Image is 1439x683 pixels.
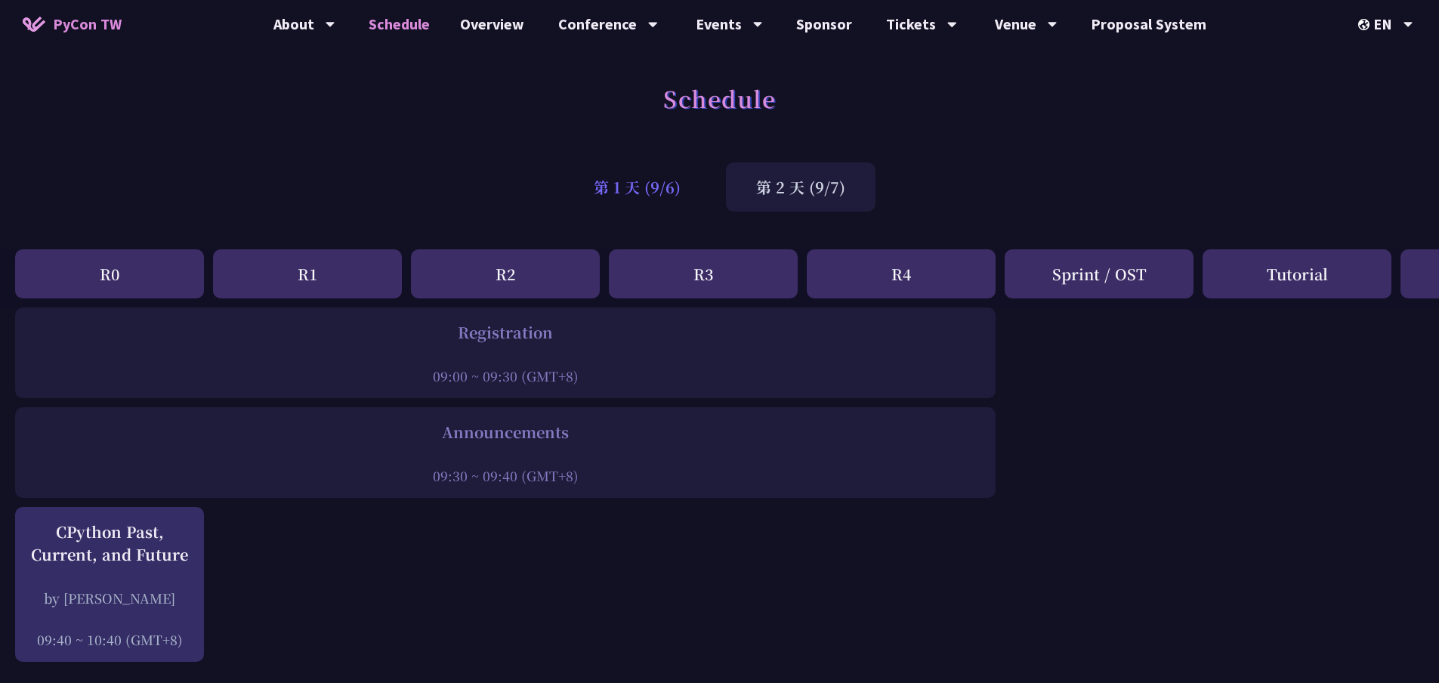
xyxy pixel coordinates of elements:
div: Sprint / OST [1005,249,1194,298]
div: R1 [213,249,402,298]
div: Announcements [23,421,988,443]
h1: Schedule [663,76,776,121]
div: by [PERSON_NAME] [23,589,196,607]
div: Registration [23,321,988,344]
div: 09:30 ~ 09:40 (GMT+8) [23,466,988,485]
div: 09:40 ~ 10:40 (GMT+8) [23,630,196,649]
div: R3 [609,249,798,298]
div: R4 [807,249,996,298]
div: 09:00 ~ 09:30 (GMT+8) [23,366,988,385]
div: R2 [411,249,600,298]
div: R0 [15,249,204,298]
div: CPython Past, Current, and Future [23,521,196,566]
div: 第 1 天 (9/6) [564,162,711,212]
img: Home icon of PyCon TW 2025 [23,17,45,32]
span: PyCon TW [53,13,122,36]
div: 第 2 天 (9/7) [726,162,875,212]
img: Locale Icon [1358,19,1373,30]
a: PyCon TW [8,5,137,43]
div: Tutorial [1203,249,1391,298]
a: CPython Past, Current, and Future by [PERSON_NAME] 09:40 ~ 10:40 (GMT+8) [23,521,196,649]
